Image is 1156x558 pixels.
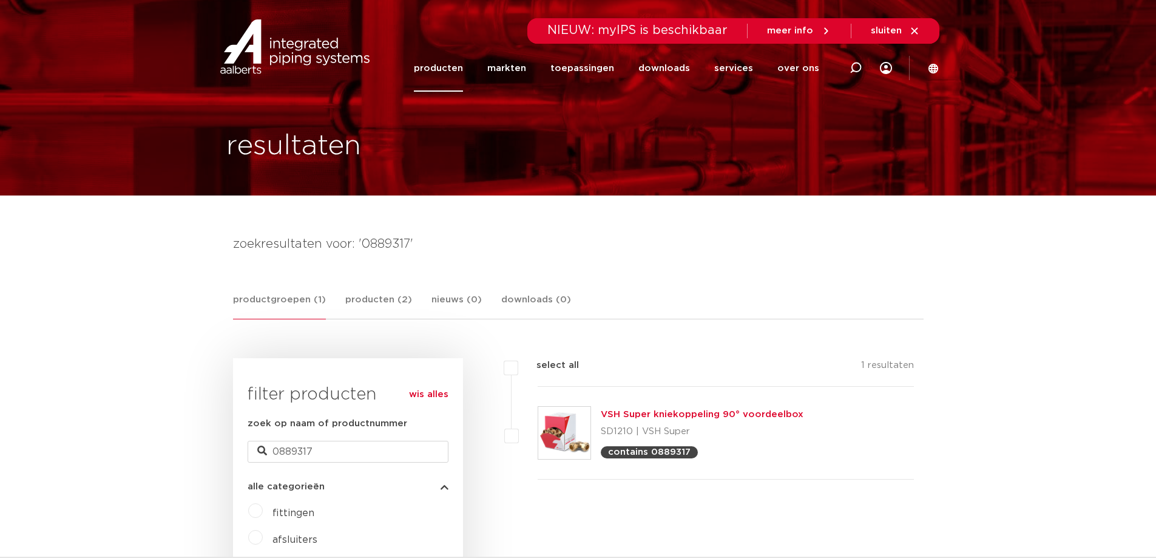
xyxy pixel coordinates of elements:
img: Thumbnail for VSH Super kniekoppeling 90° voordeelbox [538,407,590,459]
a: markten [487,45,526,92]
a: downloads [638,45,690,92]
a: afsluiters [272,535,317,545]
a: services [714,45,753,92]
a: nieuws (0) [431,293,482,319]
button: alle categorieën [248,482,448,491]
p: SD1210 | VSH Super [601,422,803,441]
a: productgroepen (1) [233,293,326,319]
a: producten (2) [345,293,412,319]
a: VSH Super kniekoppeling 90° voordeelbox [601,410,803,419]
h3: filter producten [248,383,448,407]
a: wis alles [409,387,448,402]
span: sluiten [871,26,902,35]
a: downloads (0) [501,293,571,319]
h1: resultaten [226,127,361,166]
a: meer info [767,26,831,36]
span: alle categorieën [248,482,325,491]
nav: Menu [414,45,819,92]
span: NIEUW: myIPS is beschikbaar [547,24,728,36]
input: zoeken [248,441,448,463]
a: producten [414,45,463,92]
h4: zoekresultaten voor: '0889317' [233,234,924,254]
a: sluiten [871,26,920,36]
p: 1 resultaten [861,358,914,377]
a: toepassingen [550,45,614,92]
label: select all [518,358,579,373]
a: fittingen [272,508,314,518]
a: over ons [777,45,819,92]
p: contains 0889317 [608,447,691,457]
span: meer info [767,26,813,35]
label: zoek op naam of productnummer [248,417,407,431]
